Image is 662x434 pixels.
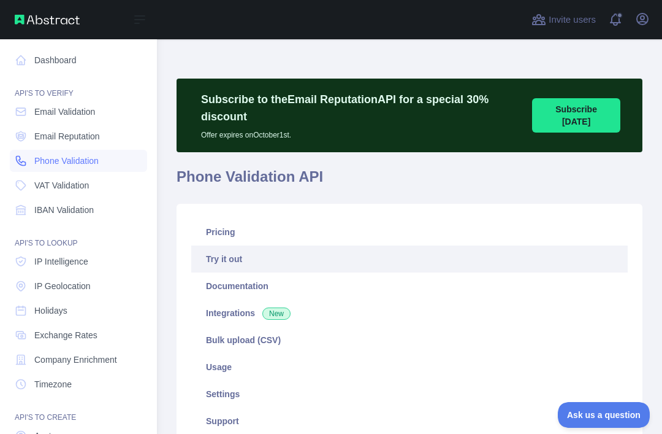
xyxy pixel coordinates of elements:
[10,74,147,98] div: API'S TO VERIFY
[191,273,628,300] a: Documentation
[10,398,147,422] div: API'S TO CREATE
[34,130,100,142] span: Email Reputation
[191,300,628,327] a: Integrations New
[549,13,596,27] span: Invite users
[10,223,147,248] div: API'S TO LOOKUP
[177,167,642,196] h1: Phone Validation API
[191,246,628,273] a: Try it out
[262,308,291,320] span: New
[10,275,147,297] a: IP Geolocation
[34,304,67,317] span: Holidays
[34,280,91,292] span: IP Geolocation
[10,49,147,71] a: Dashboard
[191,327,628,354] a: Bulk upload (CSV)
[34,378,72,390] span: Timezone
[191,219,628,246] a: Pricing
[10,199,147,221] a: IBAN Validation
[34,179,89,192] span: VAT Validation
[529,10,598,29] button: Invite users
[34,204,94,216] span: IBAN Validation
[10,101,147,123] a: Email Validation
[201,125,520,140] p: Offer expires on October 1st.
[201,91,520,125] p: Subscribe to the Email Reputation API for a special 30 % discount
[34,106,95,118] span: Email Validation
[15,15,80,25] img: Abstract API
[191,381,628,408] a: Settings
[10,150,147,172] a: Phone Validation
[191,354,628,381] a: Usage
[10,174,147,196] a: VAT Validation
[10,373,147,395] a: Timezone
[34,354,117,366] span: Company Enrichment
[10,250,147,273] a: IP Intelligence
[558,402,650,428] iframe: Toggle Customer Support
[34,155,99,167] span: Phone Validation
[34,329,97,341] span: Exchange Rates
[34,255,88,268] span: IP Intelligence
[532,98,620,133] button: Subscribe [DATE]
[10,324,147,346] a: Exchange Rates
[10,125,147,147] a: Email Reputation
[10,300,147,322] a: Holidays
[10,349,147,371] a: Company Enrichment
